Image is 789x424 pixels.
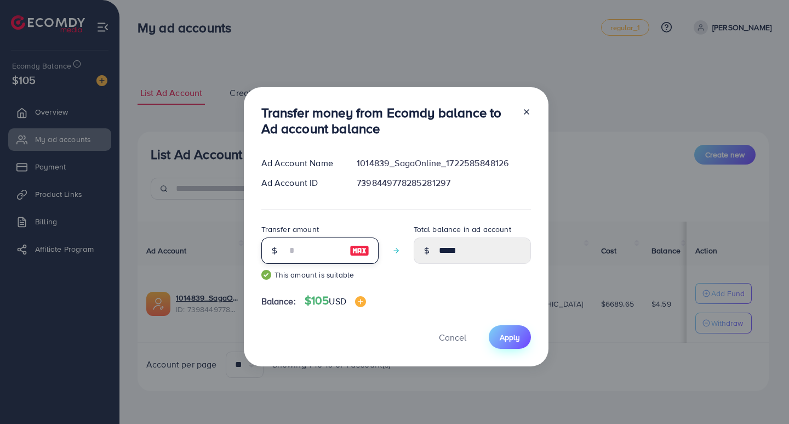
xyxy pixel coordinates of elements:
[261,269,379,280] small: This amount is suitable
[350,244,369,257] img: image
[253,177,348,189] div: Ad Account ID
[439,331,466,343] span: Cancel
[742,375,781,416] iframe: Chat
[489,325,531,349] button: Apply
[500,332,520,343] span: Apply
[253,157,348,169] div: Ad Account Name
[261,270,271,280] img: guide
[414,224,511,235] label: Total balance in ad account
[425,325,480,349] button: Cancel
[355,296,366,307] img: image
[329,295,346,307] span: USD
[348,157,539,169] div: 1014839_SagaOnline_1722585848126
[261,105,513,137] h3: Transfer money from Ecomdy balance to Ad account balance
[261,224,319,235] label: Transfer amount
[348,177,539,189] div: 7398449778285281297
[261,295,296,308] span: Balance:
[305,294,366,308] h4: $105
